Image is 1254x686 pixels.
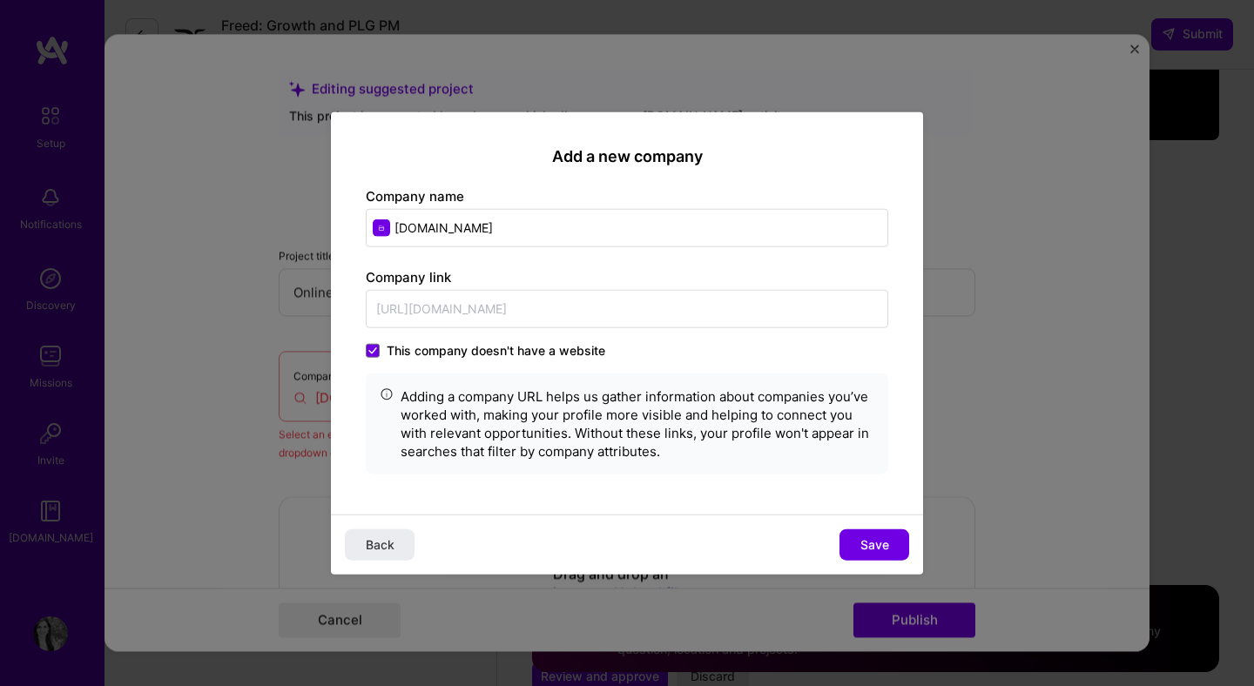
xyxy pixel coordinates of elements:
[839,528,909,560] button: Save
[345,528,415,560] button: Back
[860,535,889,553] span: Save
[366,187,464,204] label: Company name
[366,147,888,166] h2: Add a new company
[366,289,888,327] input: Enter link
[366,268,451,285] label: Company link
[401,387,874,460] div: Adding a company URL helps us gather information about companies you’ve worked with, making your ...
[366,535,394,553] span: Back
[387,341,605,359] span: This company doesn't have a website
[366,208,888,246] input: Enter name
